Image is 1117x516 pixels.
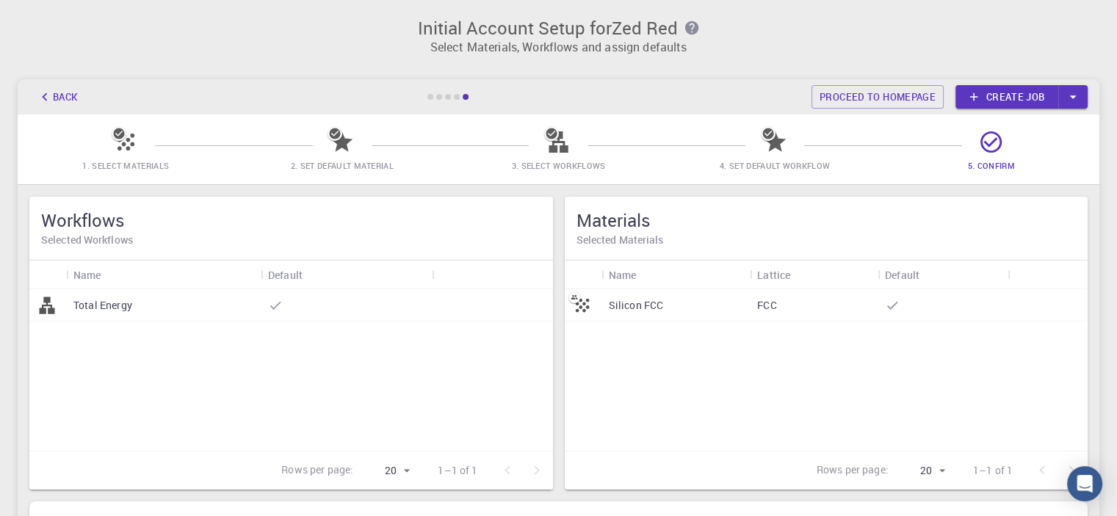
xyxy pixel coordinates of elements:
[268,261,303,289] div: Default
[894,460,950,482] div: 20
[73,261,101,289] div: Name
[261,261,432,289] div: Default
[565,261,601,289] div: Icon
[968,160,1015,171] span: 5. Confirm
[29,10,82,23] span: Support
[811,85,944,109] a: Proceed to homepage
[720,160,830,171] span: 4. Set Default Workflow
[41,232,541,248] h6: Selected Workflows
[82,160,169,171] span: 1. Select Materials
[973,463,1013,478] p: 1–1 of 1
[919,263,943,286] button: Sort
[885,261,919,289] div: Default
[41,208,541,232] h5: Workflows
[26,18,1091,38] h3: Initial Account Setup for Zed Red
[757,261,790,289] div: Lattice
[576,232,1077,248] h6: Selected Materials
[750,261,878,289] div: Lattice
[757,298,776,313] p: FCC
[790,263,814,286] button: Sort
[576,208,1077,232] h5: Materials
[438,463,477,478] p: 1–1 of 1
[291,160,394,171] span: 2. Set Default Material
[281,462,353,479] p: Rows per page:
[303,263,326,286] button: Sort
[636,263,659,286] button: Sort
[26,38,1091,56] p: Select Materials, Workflows and assign defaults
[359,460,414,482] div: 20
[29,261,66,289] div: Icon
[817,462,889,479] p: Rows per page:
[601,261,751,289] div: Name
[1067,466,1102,501] div: Open Intercom Messenger
[29,85,85,109] button: Back
[878,261,1008,289] div: Default
[66,261,261,289] div: Name
[609,261,637,289] div: Name
[101,263,125,286] button: Sort
[955,85,1058,109] a: Create job
[73,298,132,313] p: Total Energy
[511,160,605,171] span: 3. Select Workflows
[609,298,664,313] p: Silicon FCC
